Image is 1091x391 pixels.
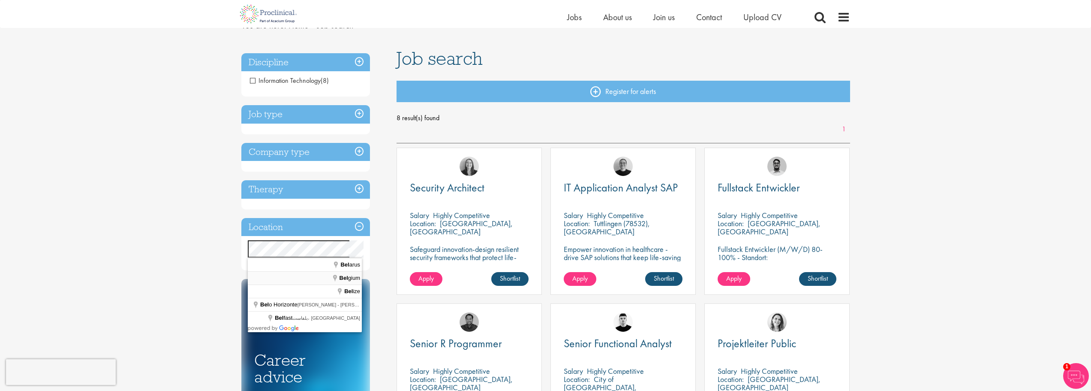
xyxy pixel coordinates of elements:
span: Salary [718,366,737,376]
p: Highly Competitive [741,366,798,376]
span: Senior Functional Analyst [564,336,672,351]
p: Empower innovation in healthcare - drive SAP solutions that keep life-saving technology running s... [564,245,682,270]
img: Nur Ergiydiren [767,312,787,332]
p: Highly Competitive [587,210,644,220]
p: Tuttlingen (78532), [GEOGRAPHIC_DATA] [564,218,650,236]
h3: Therapy [241,180,370,199]
a: Apply [564,272,596,286]
a: Apply [718,272,750,286]
img: Patrick Melody [613,312,633,332]
a: Fullstack Entwickler [718,182,836,193]
span: Bel [260,301,269,308]
p: [GEOGRAPHIC_DATA], [GEOGRAPHIC_DATA] [718,218,821,236]
p: Fullstack Entwickler (M/W/D) 80-100% - Standort: [GEOGRAPHIC_DATA], [GEOGRAPHIC_DATA] - Arbeitsze... [718,245,836,286]
h3: Location [241,218,370,236]
a: 1 [838,124,850,134]
span: [PERSON_NAME] - [PERSON_NAME]، البرازيل [298,302,397,307]
h3: Job type [241,105,370,124]
span: Fullstack Entwickler [718,180,800,195]
a: Jobs [567,12,582,23]
a: Security Architect [410,182,529,193]
span: Information Technology [250,76,329,85]
span: بلفاست، [GEOGRAPHIC_DATA] [292,315,360,321]
span: gium [338,275,360,281]
a: IT Application Analyst SAP [564,182,682,193]
span: 8 result(s) found [397,112,850,124]
span: ize [343,288,360,294]
p: Highly Competitive [587,366,644,376]
a: Register for alerts [397,81,850,102]
a: Senior R Programmer [410,338,529,349]
span: Security Architect [410,180,484,195]
span: Bel [275,315,283,321]
span: Salary [410,210,429,220]
img: Chatbot [1063,363,1089,389]
span: fast [274,315,292,321]
p: [GEOGRAPHIC_DATA], [GEOGRAPHIC_DATA] [410,218,513,236]
span: Salary [564,210,583,220]
span: arus [339,261,360,268]
span: Information Technology [250,76,321,85]
span: Salary [564,366,583,376]
h3: Discipline [241,53,370,72]
img: Mike Raletz [460,312,479,332]
span: Location: [564,374,590,384]
a: Senior Functional Analyst [564,338,682,349]
span: Location: [718,218,744,228]
span: Job search [397,47,483,70]
p: Highly Competitive [433,366,490,376]
span: IT Application Analyst SAP [564,180,678,195]
a: Shortlist [645,272,682,286]
h3: Career advice [254,352,357,385]
span: Apply [418,274,434,283]
a: Contact [696,12,722,23]
p: Highly Competitive [741,210,798,220]
span: Senior R Programmer [410,336,502,351]
a: Shortlist [491,272,529,286]
a: Shortlist [799,272,836,286]
span: Location: [410,374,436,384]
a: Projektleiter Public [718,338,836,349]
span: Projektleiter Public [718,336,796,351]
img: Mia Kellerman [460,157,479,176]
span: Bel [340,261,349,268]
iframe: reCAPTCHA [6,359,116,385]
a: Upload CV [743,12,781,23]
span: Location: [564,218,590,228]
a: Join us [653,12,675,23]
p: Safeguard innovation-design resilient security frameworks that protect life-changing pharmaceutic... [410,245,529,278]
span: Apply [726,274,742,283]
img: Timothy Deschamps [767,157,787,176]
span: Location: [718,374,744,384]
span: Apply [572,274,588,283]
span: (8) [321,76,329,85]
span: Salary [410,366,429,376]
span: Location: [410,218,436,228]
span: 1 [1063,363,1070,370]
a: About us [603,12,632,23]
a: Apply [410,272,442,286]
img: Emma Pretorious [613,157,633,176]
span: Bel [340,275,348,281]
span: o Horizonte [259,301,298,308]
span: Salary [718,210,737,220]
h3: Company type [241,143,370,161]
p: Highly Competitive [433,210,490,220]
span: Bel [344,288,353,294]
